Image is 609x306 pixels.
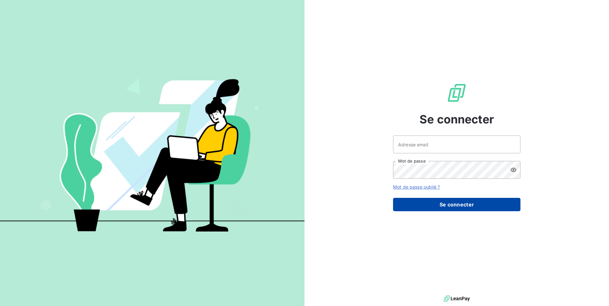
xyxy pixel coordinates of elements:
[393,184,440,190] a: Mot de passe oublié ?
[393,136,520,153] input: placeholder
[444,294,470,303] img: logo
[447,83,467,103] img: Logo LeanPay
[419,111,494,128] span: Se connecter
[393,198,520,211] button: Se connecter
